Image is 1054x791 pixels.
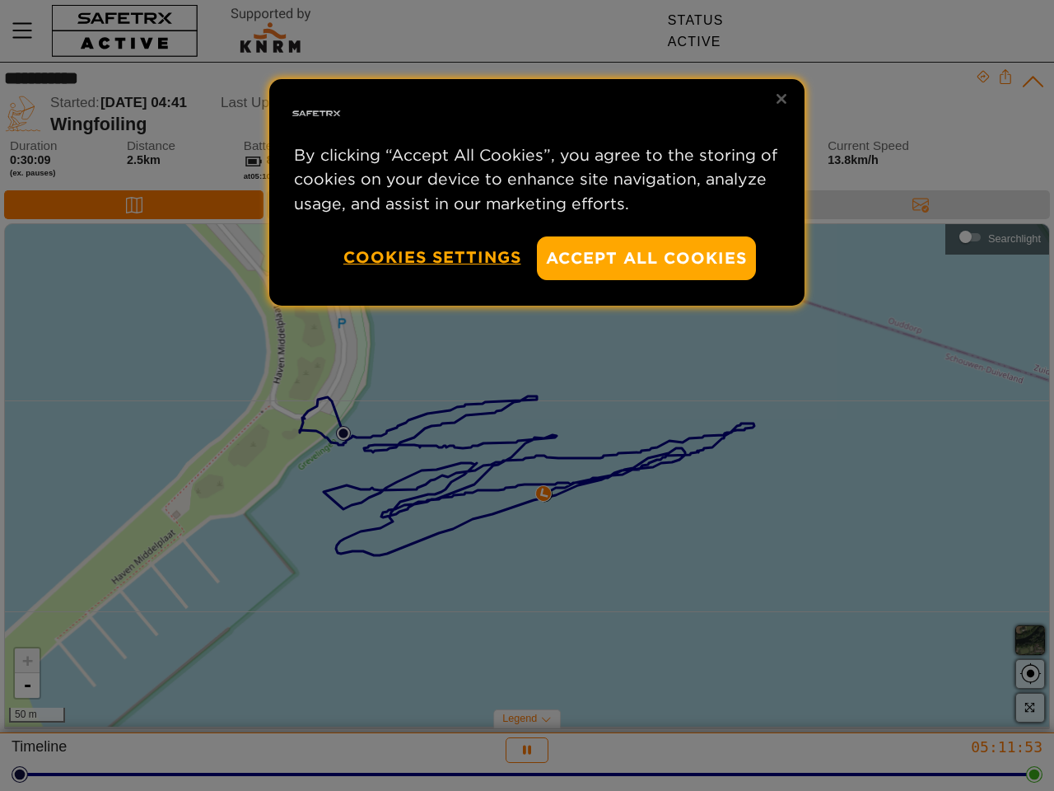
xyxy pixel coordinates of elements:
p: By clicking “Accept All Cookies”, you agree to the storing of cookies on your device to enhance s... [294,143,780,216]
button: Close [763,81,800,117]
button: Accept All Cookies [537,236,756,280]
img: Safe Tracks [290,87,343,140]
div: Privacy [269,79,804,306]
button: Cookies Settings [343,236,521,278]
